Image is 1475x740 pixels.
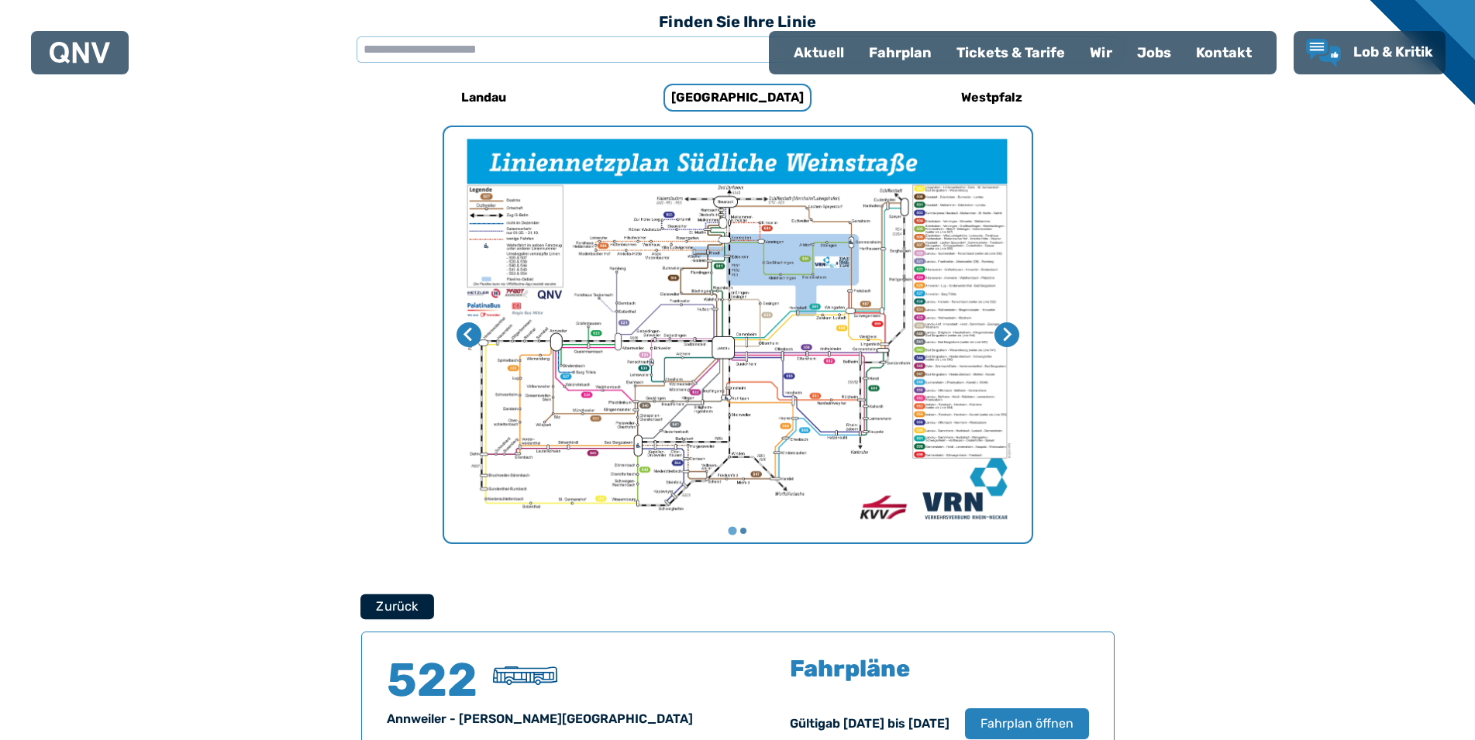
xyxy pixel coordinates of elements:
h6: Westpfalz [955,85,1029,110]
div: My Favorite Images [444,127,1032,542]
h5: Fahrpläne [790,657,910,680]
button: Fahrplan öffnen [965,708,1089,739]
a: Lob & Kritik [1306,39,1433,67]
button: Gehe zu Seite 1 [728,527,736,535]
h6: [GEOGRAPHIC_DATA] [663,84,812,112]
h3: Finden Sie Ihre Linie [357,5,1119,39]
a: Wir [1077,33,1125,73]
h4: 522 [387,657,480,704]
a: Aktuell [781,33,856,73]
a: Westpfalz [889,79,1095,116]
img: QNV Logo [50,42,110,64]
a: Zurück [361,594,423,619]
h6: Landau [455,85,512,110]
a: QNV Logo [50,37,110,68]
a: Tickets & Tarife [944,33,1077,73]
span: Lob & Kritik [1353,43,1433,60]
button: Zurück [360,594,434,619]
button: Nächste Seite [994,322,1019,347]
button: Gehe zu Seite 2 [740,528,746,534]
img: Netzpläne Südpfalz Seite 1 von 2 [444,127,1032,542]
button: Letzte Seite [457,322,481,347]
div: Gültig ab [DATE] bis [DATE] [790,714,949,733]
a: Kontakt [1184,33,1264,73]
ul: Wählen Sie eine Seite zum Anzeigen [444,525,1032,536]
a: Fahrplan [856,33,944,73]
a: Landau [381,79,587,116]
a: Jobs [1125,33,1184,73]
div: Annweiler - [PERSON_NAME][GEOGRAPHIC_DATA] [387,710,719,728]
li: 1 von 2 [444,127,1032,542]
span: Fahrplan öffnen [980,714,1074,733]
a: [GEOGRAPHIC_DATA] [635,79,841,116]
img: Überlandbus [493,666,557,685]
